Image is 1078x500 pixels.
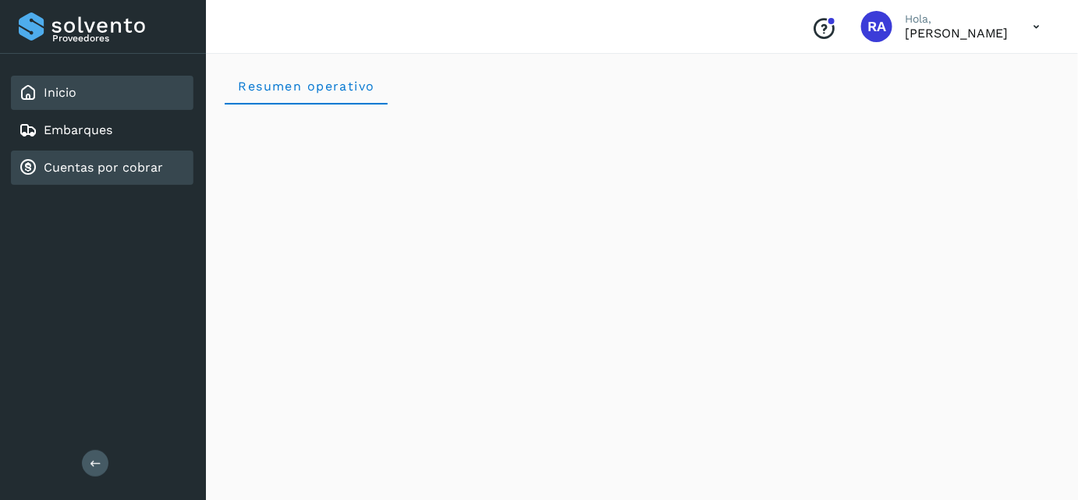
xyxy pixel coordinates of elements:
[11,76,193,110] div: Inicio
[11,151,193,185] div: Cuentas por cobrar
[905,12,1009,26] p: Hola,
[44,85,76,100] a: Inicio
[11,113,193,147] div: Embarques
[44,160,163,175] a: Cuentas por cobrar
[52,33,187,44] p: Proveedores
[237,79,375,94] span: Resumen operativo
[44,122,112,137] a: Embarques
[905,26,1009,41] p: ROGELIO ALVAREZ PALOMO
